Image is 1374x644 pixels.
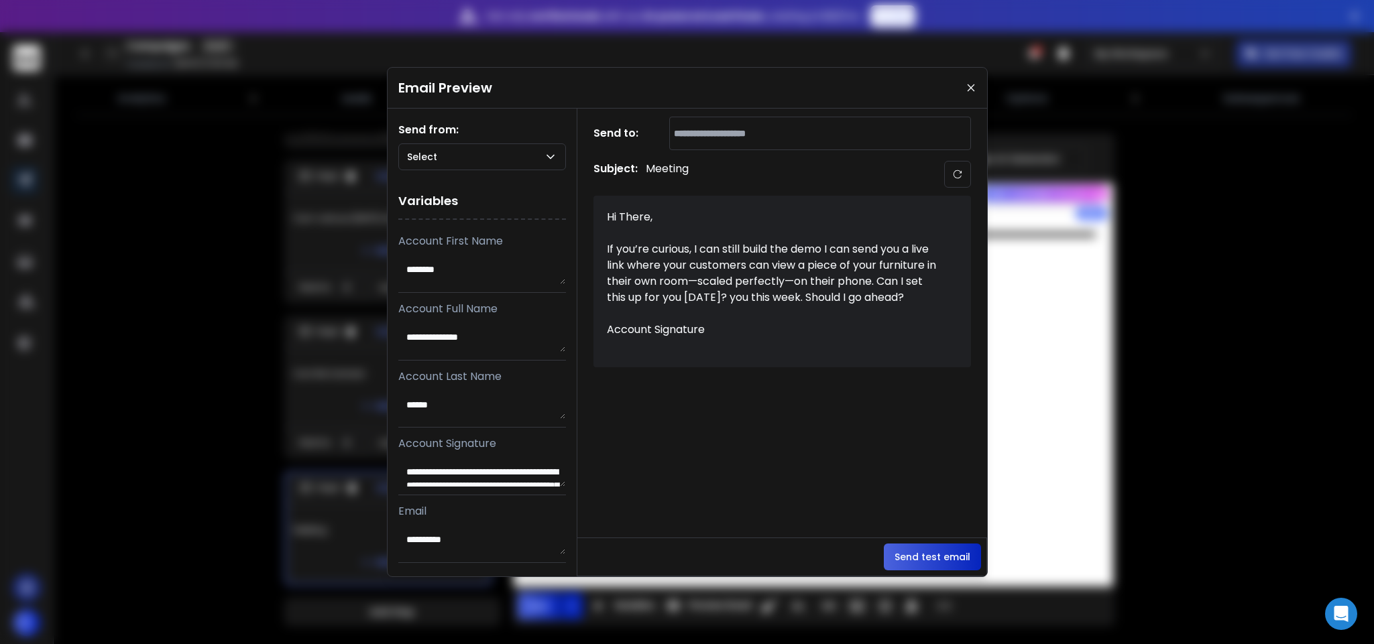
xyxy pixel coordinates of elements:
p: Email [398,503,566,519]
div: Open Intercom Messenger [1325,598,1357,630]
p: Account Signature [398,436,566,452]
p: Select [407,150,443,164]
h1: Email Preview [398,78,492,97]
button: Send test email [884,543,981,570]
p: Account Full Name [398,301,566,317]
h1: Send to: [593,125,647,141]
div: Hi There, [607,209,942,225]
h1: Variables [398,184,566,220]
p: Account Last Name [398,369,566,385]
h1: Subject: [593,161,638,188]
p: Meeting [646,161,689,188]
div: Account Signature [607,322,942,338]
div: If you’re curious, I can still build the demo I can send you a live link where your customers can... [607,241,942,306]
h1: Send from: [398,122,566,138]
p: Account First Name [398,233,566,249]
